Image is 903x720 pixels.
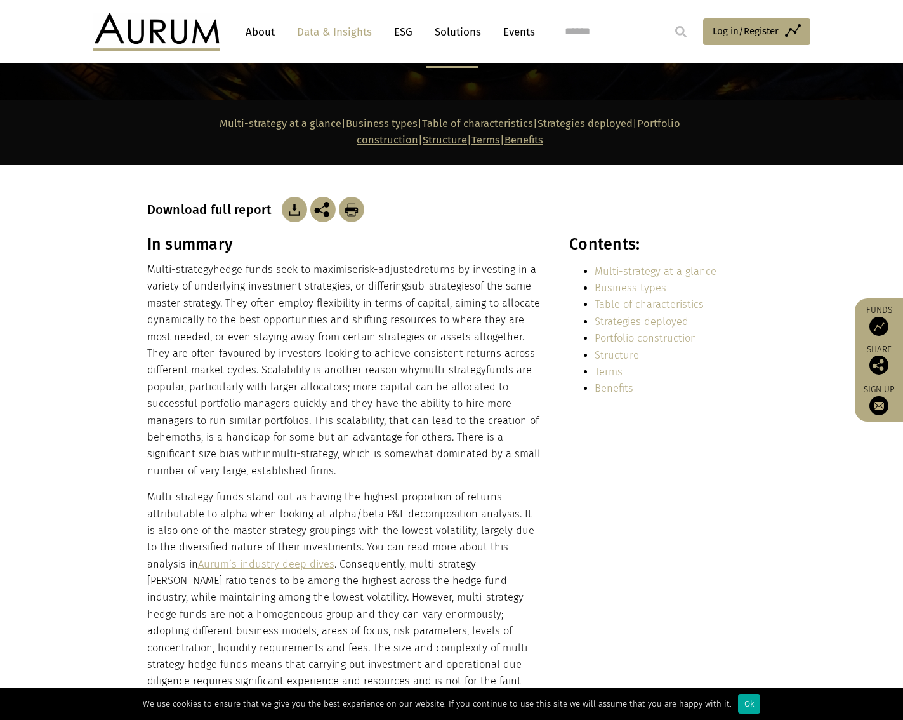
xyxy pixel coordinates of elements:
a: Multi-strategy at a glance [220,117,341,130]
div: Share [861,345,897,375]
a: Sign up [861,384,897,415]
a: Terms [595,366,623,378]
img: Access Funds [869,317,888,336]
img: Share this post [310,197,336,222]
a: Strategies deployed [537,117,633,130]
h3: Download full report [147,202,279,217]
a: Business types [595,282,666,294]
a: Terms [471,134,500,146]
p: hedge funds seek to maximise returns by investing in a variety of underlying investment strategie... [147,262,542,479]
a: Log in/Register [703,18,810,45]
a: Portfolio construction [595,332,697,344]
a: Multi-strategy at a glance [595,265,716,277]
a: Benefits [504,134,543,146]
span: Multi-strategy [147,263,213,276]
a: Structure [423,134,467,146]
img: Download Article [339,197,364,222]
img: Aurum [93,13,220,51]
div: Ok [738,694,760,714]
a: Aurum’s industry deep dives [198,558,334,570]
img: Sign up to our newsletter [869,396,888,415]
a: Structure [595,349,639,361]
p: Multi-strategy funds stand out as having the highest proportion of returns attributable to alpha ... [147,489,542,707]
a: Funds [861,305,897,336]
img: Share this post [869,356,888,375]
a: Benefits [595,382,633,394]
strong: | [500,134,504,146]
span: risk-adjusted [358,263,420,276]
h3: Contents: [569,235,753,254]
a: About [239,20,281,44]
a: Table of characteristics [422,117,533,130]
img: Download Article [282,197,307,222]
h3: In summary [147,235,542,254]
a: ESG [388,20,419,44]
a: Strategies deployed [595,316,689,328]
input: Submit [668,19,694,44]
span: sub-strategies [407,280,475,292]
a: Events [497,20,535,44]
a: Business types [346,117,418,130]
span: multi-strategy [419,364,486,376]
strong: | | | | | | [220,117,680,146]
a: Table of characteristics [595,298,704,310]
a: Solutions [428,20,487,44]
a: Data & Insights [291,20,378,44]
span: multi-strategy [272,448,338,460]
span: Log in/Register [713,23,779,39]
